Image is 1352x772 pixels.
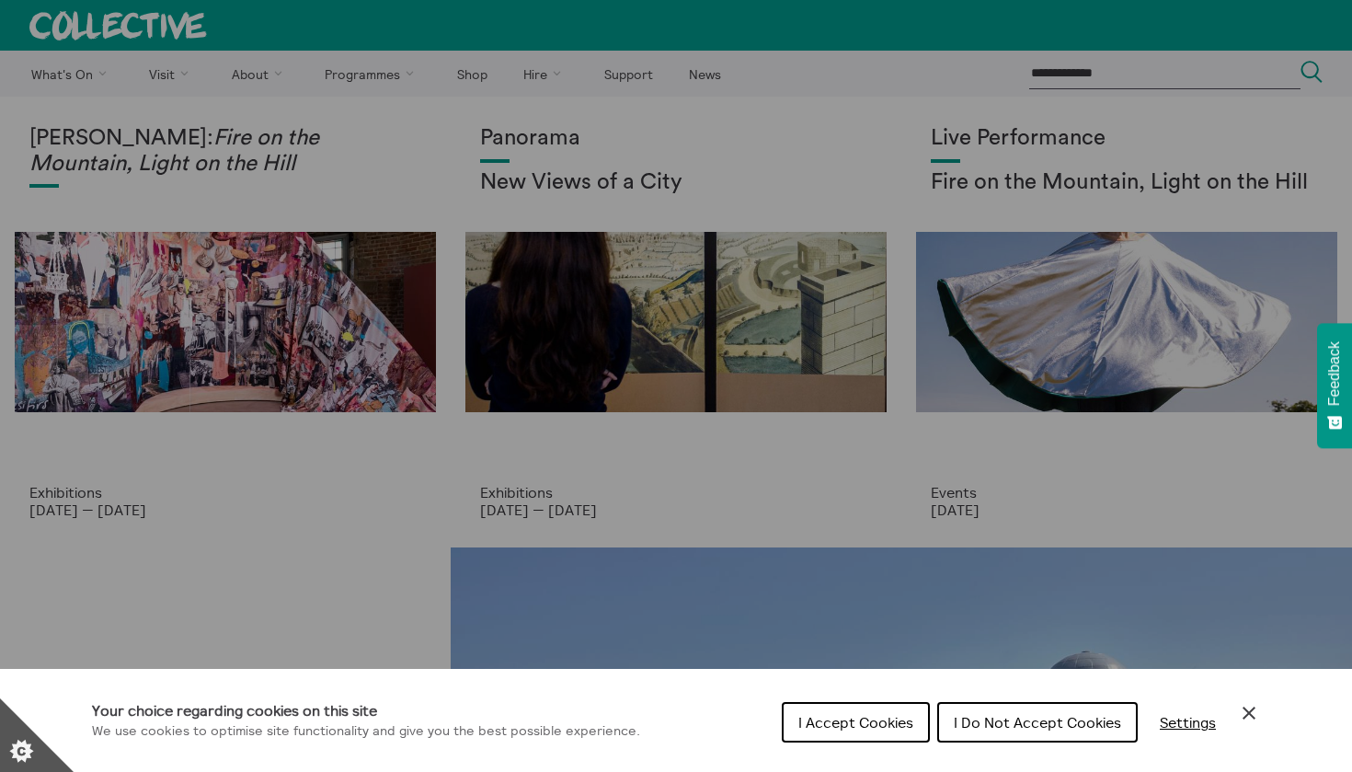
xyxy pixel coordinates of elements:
p: We use cookies to optimise site functionality and give you the best possible experience. [92,721,640,742]
span: Settings [1160,713,1216,732]
span: I Do Not Accept Cookies [954,713,1121,732]
span: Feedback [1326,341,1343,406]
button: I Accept Cookies [782,702,930,743]
button: Settings [1145,704,1231,741]
span: I Accept Cookies [798,713,913,732]
button: Feedback - Show survey [1317,323,1352,448]
h1: Your choice regarding cookies on this site [92,699,640,721]
button: Close Cookie Control [1238,702,1260,724]
button: I Do Not Accept Cookies [937,702,1138,743]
